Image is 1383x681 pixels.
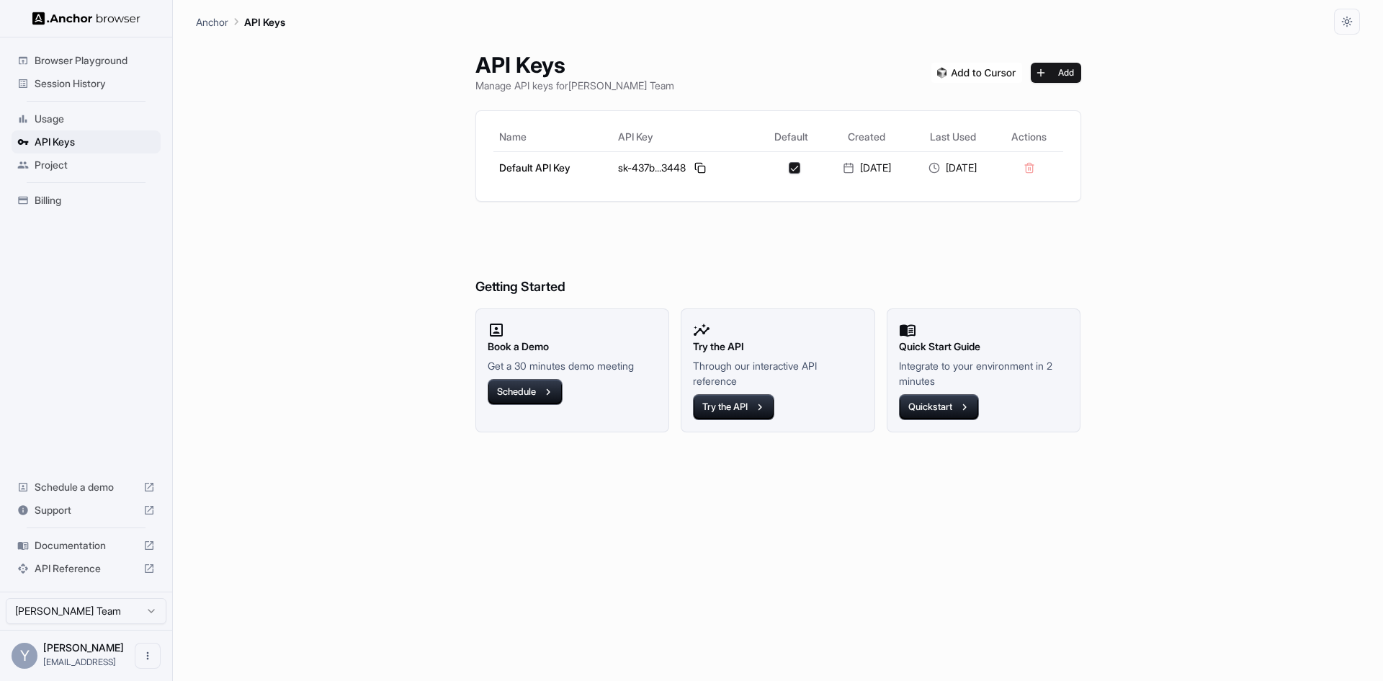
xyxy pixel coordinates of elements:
[43,656,116,667] span: yosi@cheq.ai
[995,123,1062,151] th: Actions
[12,557,161,580] div: API Reference
[35,76,155,91] span: Session History
[899,394,979,420] button: Quickstart
[196,14,228,30] p: Anchor
[693,358,863,388] p: Through our interactive API reference
[691,159,709,177] button: Copy API key
[35,503,138,517] span: Support
[12,49,161,72] div: Browser Playground
[693,394,774,420] button: Try the API
[35,53,155,68] span: Browser Playground
[12,476,161,499] div: Schedule a demo
[612,123,759,151] th: API Key
[12,643,37,669] div: Y
[35,112,155,126] span: Usage
[35,561,138,576] span: API Reference
[931,63,1022,83] img: Add anchorbrowser MCP server to Cursor
[824,123,910,151] th: Created
[12,153,161,177] div: Project
[32,12,140,25] img: Anchor Logo
[618,159,753,177] div: sk-437b...3448
[830,161,904,175] div: [DATE]
[135,643,161,669] button: Open menu
[244,14,285,30] p: API Keys
[12,130,161,153] div: API Keys
[35,538,138,553] span: Documentation
[475,52,674,78] h1: API Keys
[910,123,995,151] th: Last Used
[916,161,990,175] div: [DATE]
[35,135,155,149] span: API Keys
[488,358,658,373] p: Get a 30 minutes demo meeting
[196,14,285,30] nav: breadcrumb
[493,151,612,184] td: Default API Key
[693,339,863,355] h2: Try the API
[488,339,658,355] h2: Book a Demo
[12,72,161,95] div: Session History
[758,123,823,151] th: Default
[493,123,612,151] th: Name
[12,189,161,212] div: Billing
[475,219,1081,298] h6: Getting Started
[1031,63,1081,83] button: Add
[488,379,563,405] button: Schedule
[12,534,161,557] div: Documentation
[899,358,1069,388] p: Integrate to your environment in 2 minutes
[35,193,155,208] span: Billing
[35,480,138,494] span: Schedule a demo
[12,499,161,522] div: Support
[899,339,1069,355] h2: Quick Start Guide
[43,641,124,654] span: Yosi Weinreb
[35,158,155,172] span: Project
[475,78,674,93] p: Manage API keys for [PERSON_NAME] Team
[12,107,161,130] div: Usage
